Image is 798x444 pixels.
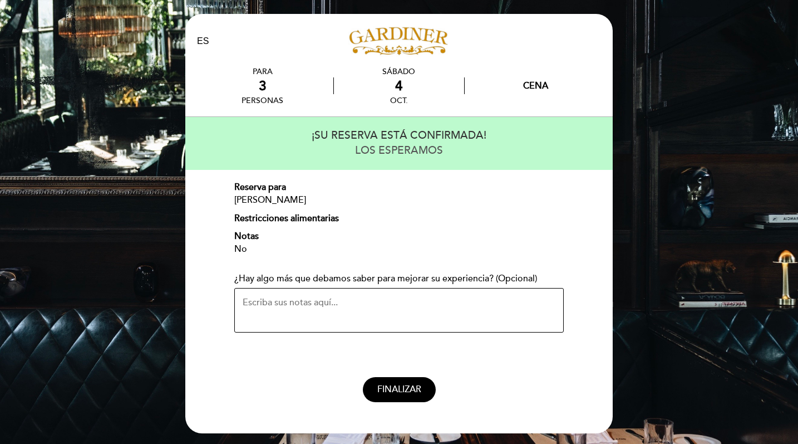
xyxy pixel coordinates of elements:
div: Cena [523,80,548,91]
div: No [234,243,564,256]
div: Notas [234,230,564,243]
div: 3 [242,78,283,94]
div: LOS ESPERAMOS [196,143,602,158]
div: sábado [334,67,464,76]
div: Reserva para [234,181,564,194]
div: ¡SU RESERVA ESTÁ CONFIRMADA! [196,128,602,143]
button: FINALIZAR [363,377,436,402]
div: 4 [334,78,464,94]
div: Restricciones alimentarias [234,212,564,225]
label: ¿Hay algo más que debamos saber para mejorar su experiencia? (Opcional) [234,272,537,285]
div: personas [242,96,283,105]
div: [PERSON_NAME] [234,194,564,207]
span: FINALIZAR [377,384,421,395]
div: PARA [242,67,283,76]
div: oct. [334,96,464,105]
